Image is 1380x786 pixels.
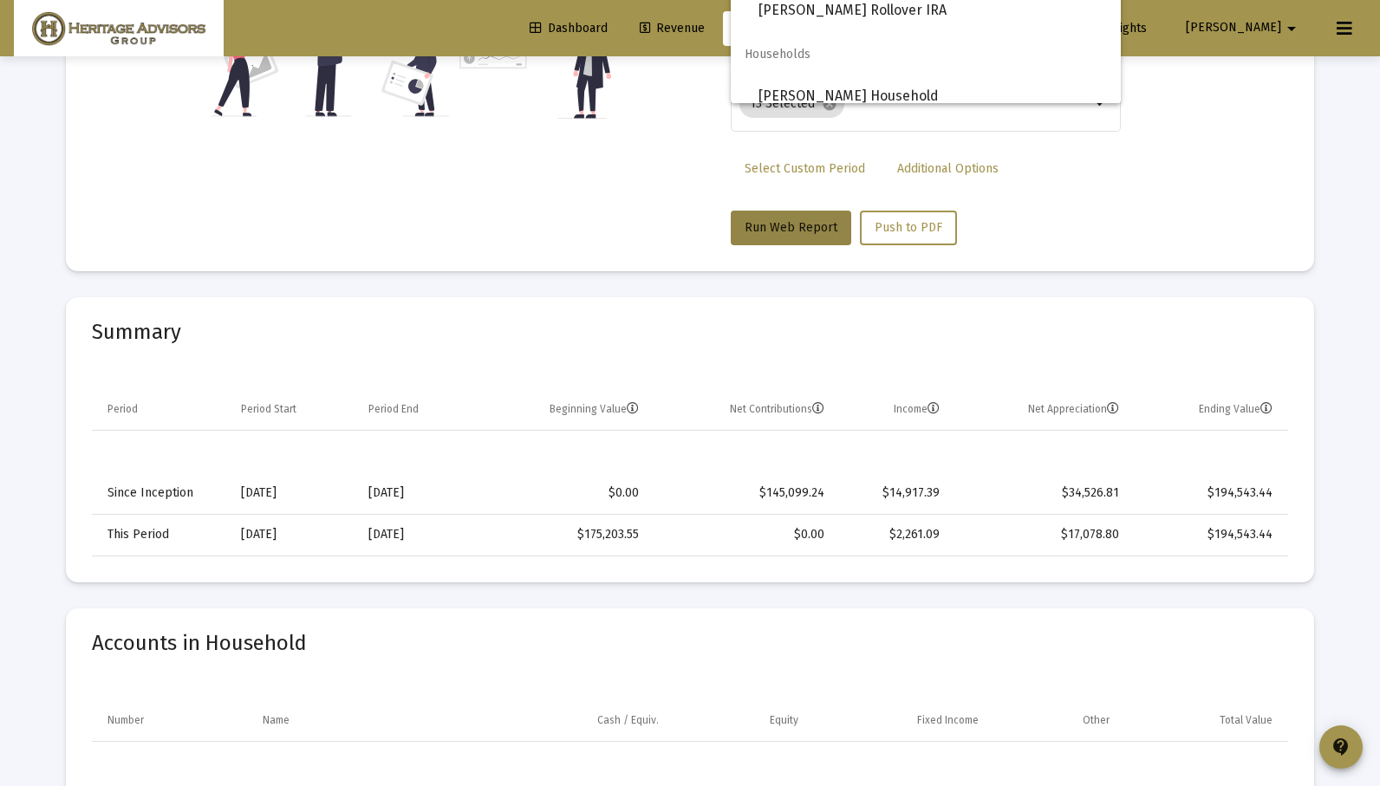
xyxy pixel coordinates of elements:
span: Dashboard [530,21,608,36]
td: $34,526.81 [952,472,1131,514]
td: $145,099.24 [651,472,836,514]
td: Column Income [836,389,952,431]
mat-icon: cancel [822,96,837,112]
td: Column Period End [356,389,477,431]
td: $194,543.44 [1131,472,1288,514]
span: Additional Options [897,161,999,176]
mat-card-title: Summary [92,323,1288,341]
mat-icon: contact_support [1331,737,1351,757]
div: Net Contributions [730,402,824,416]
td: $14,917.39 [836,472,952,514]
span: Run Web Report [745,220,837,235]
div: Period End [368,402,419,416]
td: $175,203.55 [477,514,650,555]
span: Select Custom Period [745,161,865,176]
div: Net Appreciation [1028,402,1119,416]
div: Ending Value [1199,402,1273,416]
mat-icon: arrow_drop_down [1090,94,1111,114]
td: $17,078.80 [952,514,1131,555]
button: Run Web Report [731,211,851,245]
td: $0.00 [477,472,650,514]
td: Column Cash / Equiv. [492,700,671,742]
span: [PERSON_NAME] Household [758,75,1107,117]
div: Other [1083,713,1110,727]
mat-chip-list: Selection [739,87,1090,121]
div: Fixed Income [917,713,979,727]
div: Name [263,713,290,727]
td: Column Net Contributions [651,389,836,431]
span: [PERSON_NAME] [1186,21,1281,36]
mat-chip: 13 Selected [739,90,844,118]
div: Number [107,713,144,727]
div: [DATE] [241,484,344,502]
div: [DATE] [368,526,465,543]
td: Since Inception [92,472,229,514]
a: Revenue [626,11,719,46]
td: Column Total Value [1122,700,1288,742]
button: Push to PDF [860,211,957,245]
div: Total Value [1220,713,1273,727]
span: Households [731,34,1121,75]
div: Period [107,402,138,416]
td: Column Period [92,389,229,431]
div: Cash / Equiv. [597,713,659,727]
td: $0.00 [651,514,836,555]
td: Column Net Appreciation [952,389,1131,431]
a: Dashboard [516,11,622,46]
td: Column Name [251,700,492,742]
span: Revenue [640,21,705,36]
mat-icon: arrow_drop_down [1281,11,1302,46]
div: [DATE] [241,526,344,543]
td: This Period [92,514,229,555]
td: Column Ending Value [1131,389,1288,431]
div: Period Start [241,402,296,416]
span: Push to PDF [875,220,942,235]
div: Income [894,402,940,416]
div: [DATE] [368,484,465,502]
mat-card-title: Accounts in Household [92,634,1288,652]
td: Column Other [991,700,1123,742]
button: [PERSON_NAME] [1165,10,1323,45]
td: $194,543.44 [1131,514,1288,555]
div: Data grid [92,348,1288,556]
td: Column Equity [671,700,810,742]
img: Dashboard [27,11,211,46]
div: Equity [770,713,798,727]
td: Column Beginning Value [477,389,650,431]
a: Reporting [723,11,824,46]
div: Beginning Value [550,402,639,416]
td: Column Fixed Income [810,700,991,742]
td: Column Number [92,700,251,742]
td: $2,261.09 [836,514,952,555]
td: Column Period Start [229,389,356,431]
